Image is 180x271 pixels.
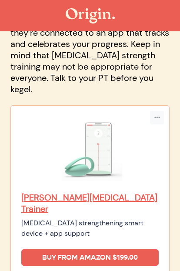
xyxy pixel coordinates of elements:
div: [MEDICAL_DATA] strengthening smart device + app support [21,218,159,239]
img: The Origin Shop [66,8,115,23]
a: Buy from Amazon $199.00 [21,249,159,266]
img: Elvie Pelvic Floor Trainer [57,116,123,181]
a: [PERSON_NAME][MEDICAL_DATA] Trainer [21,192,159,214]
